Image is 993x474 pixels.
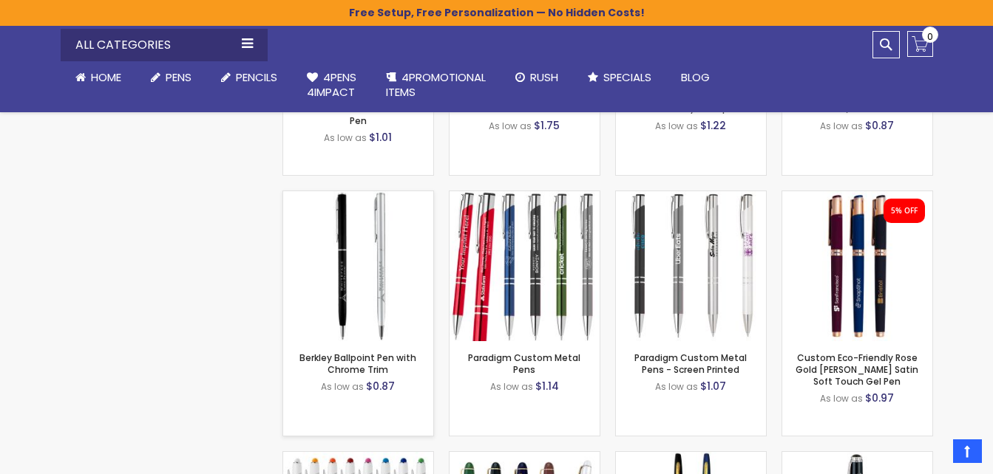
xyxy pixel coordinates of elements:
span: As low as [655,380,698,393]
span: As low as [820,392,863,405]
a: Blog [666,61,725,94]
a: Custom Eco-Friendly Rose Gold [PERSON_NAME] Satin Soft Touch Gel Pen [796,351,918,388]
iframe: Google Customer Reviews [871,434,993,474]
a: Danish-I Twist-Action Brass Ballpoint Heavy Brass Pen with Gold Accents [450,451,600,464]
img: Berkley Ballpoint Pen with Chrome Trim [283,191,433,341]
span: $1.14 [535,379,559,394]
span: Pens [166,69,192,85]
a: Synthesis [782,451,932,464]
a: Hamilton Collection - Custom Garland® USA Made Hefty Gold Accents Matte Ballpoint Metal Twist Pen [616,451,766,464]
a: Berkley Ballpoint Pen with Chrome Trim [283,190,433,203]
span: $1.22 [700,118,726,133]
a: Ellipse Softy White Barrel Metal Pen with Stylus - ColorJet [283,451,433,464]
span: 0 [927,30,933,44]
a: Promotional Hope Stylus Satin Soft Touch Click Metal Pen [294,90,422,126]
a: 0 [907,31,933,57]
span: Home [91,69,121,85]
span: $1.01 [369,130,392,145]
a: Pencils [206,61,292,94]
img: Paradigm Plus Custom Metal Pens [450,191,600,341]
a: Specials [573,61,666,94]
a: Berkley Ballpoint Pen with Chrome Trim [299,351,416,376]
span: Pencils [236,69,277,85]
div: All Categories [61,29,268,61]
div: 5% OFF [891,206,918,216]
span: As low as [655,120,698,132]
span: As low as [321,380,364,393]
span: As low as [490,380,533,393]
img: Custom Eco-Friendly Rose Gold Earl Satin Soft Touch Gel Pen [782,191,932,341]
span: Rush [530,69,558,85]
a: Home [61,61,136,94]
span: As low as [324,131,367,144]
span: $1.75 [534,118,560,133]
span: Specials [603,69,651,85]
a: Pens [136,61,206,94]
a: 4Pens4impact [292,61,371,109]
span: 4Pens 4impact [307,69,356,100]
span: $1.07 [700,379,726,394]
span: As low as [489,120,532,132]
img: Paradigm Custom Metal Pens - Screen Printed [616,191,766,341]
a: Custom Eco-Friendly Rose Gold Earl Satin Soft Touch Gel Pen [782,190,932,203]
span: $0.87 [366,379,395,394]
a: Paradigm Custom Metal Pens [468,351,580,376]
a: Paradigm Custom Metal Pens - Screen Printed [616,190,766,203]
a: Paradigm Custom Metal Pens - Screen Printed [634,351,747,376]
span: Blog [681,69,710,85]
span: 4PROMOTIONAL ITEMS [386,69,486,100]
a: Paradigm Plus Custom Metal Pens [450,190,600,203]
span: As low as [820,120,863,132]
span: $0.87 [865,118,894,133]
a: 4PROMOTIONALITEMS [371,61,501,109]
a: Rush [501,61,573,94]
span: $0.97 [865,391,894,405]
